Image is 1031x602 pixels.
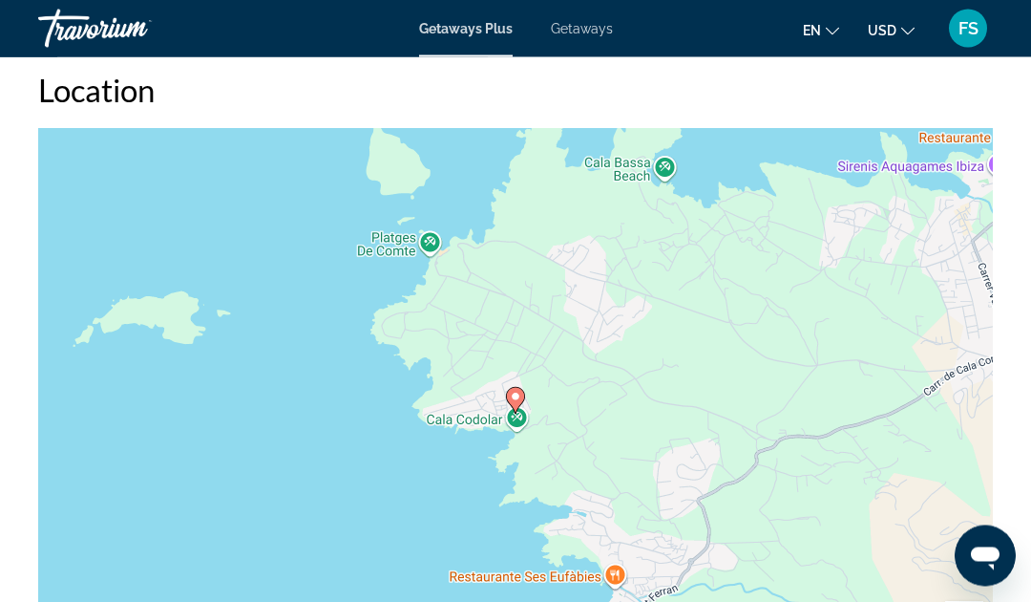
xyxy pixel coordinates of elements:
iframe: Botón para iniciar la ventana de mensajería [955,526,1016,587]
a: Travorium [38,4,229,54]
h2: Location [38,72,993,110]
a: Getaways Plus [419,21,513,36]
button: User Menu [943,9,993,49]
button: Change currency [868,16,915,44]
span: en [803,23,821,38]
span: USD [868,23,896,38]
button: Change language [803,16,839,44]
span: FS [958,19,978,38]
a: Getaways [551,21,613,36]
